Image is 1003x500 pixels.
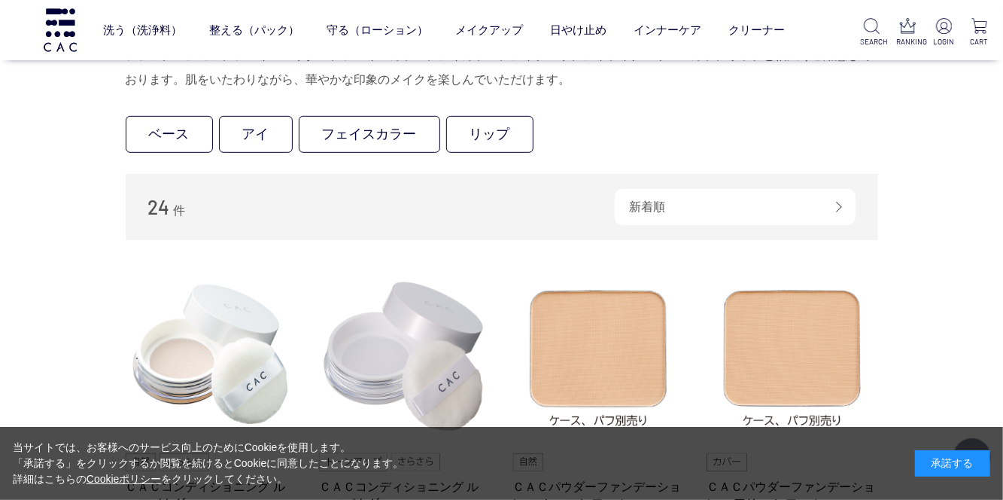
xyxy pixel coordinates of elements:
[327,11,428,50] a: 守る（ローション）
[861,18,883,47] a: SEARCH
[87,473,162,485] a: Cookieポリシー
[41,8,79,51] img: logo
[219,116,293,153] a: アイ
[707,270,878,442] img: ＣＡＣパウダーファンデーション エアリー レフィル
[728,11,785,50] a: クリーナー
[915,450,990,477] div: 承諾する
[968,36,991,47] p: CART
[861,36,883,47] p: SEARCH
[896,36,919,47] p: RANKING
[932,18,955,47] a: LOGIN
[932,36,955,47] p: LOGIN
[148,195,170,218] span: 24
[299,116,440,153] a: フェイスカラー
[550,11,606,50] a: 日やけ止め
[896,18,919,47] a: RANKING
[126,270,297,442] img: ＣＡＣコンディショニング ルースパウダー 薄絹（うすきぬ）
[968,18,991,47] a: CART
[13,440,404,487] div: 当サイトでは、お客様へのサービス向上のためにCookieを使用します。 「承諾する」をクリックするか閲覧を続けるとCookieに同意したことになります。 詳細はこちらの をクリックしてください。
[103,11,182,50] a: 洗う（洗浄料）
[126,116,213,153] a: ベース
[455,11,523,50] a: メイクアップ
[513,270,685,442] img: ＣＡＣパウダーファンデーション スムース レフィル
[319,270,491,442] img: ＣＡＣコンディショニング ルースパウダー 白絹（しろきぬ）
[209,11,299,50] a: 整える（パック）
[634,11,701,50] a: インナーケア
[446,116,533,153] a: リップ
[173,204,185,217] span: 件
[615,189,856,225] div: 新着順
